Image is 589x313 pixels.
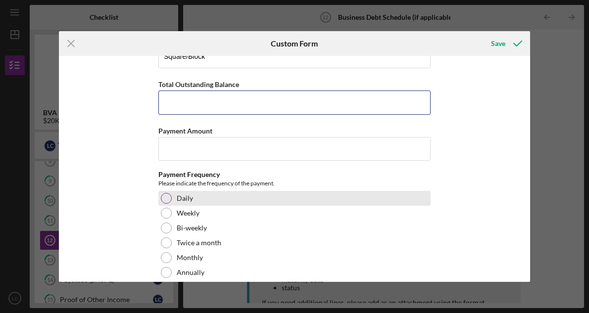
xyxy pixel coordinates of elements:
[177,254,203,262] label: Monthly
[481,34,530,53] button: Save
[177,209,199,217] label: Weekly
[158,179,431,188] div: Please indicate the frequency of the payment.
[271,39,318,48] h6: Custom Form
[158,80,239,89] label: Total Outstanding Balance
[177,268,204,276] label: Annually
[177,224,207,232] label: Bi-weekly
[158,127,212,135] label: Payment Amount
[491,34,505,53] div: Save
[177,194,193,202] label: Daily
[177,239,221,247] label: Twice a month
[158,171,431,179] div: Payment Frequency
